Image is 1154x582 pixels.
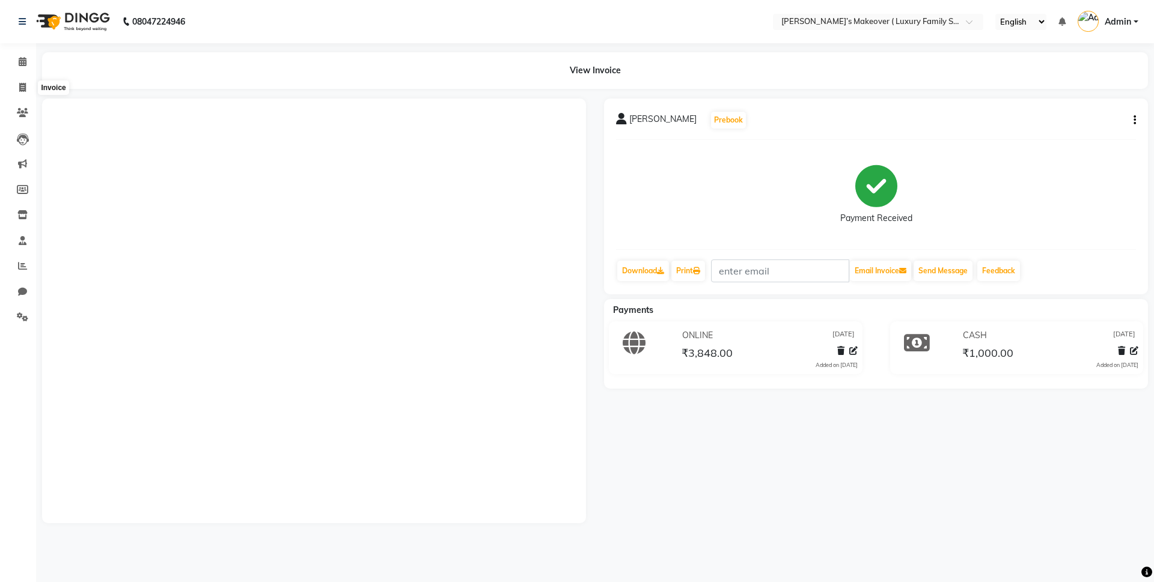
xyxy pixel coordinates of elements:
[850,261,911,281] button: Email Invoice
[914,261,972,281] button: Send Message
[671,261,705,281] a: Print
[682,329,713,342] span: ONLINE
[1078,11,1099,32] img: Admin
[963,329,987,342] span: CASH
[31,5,113,38] img: logo
[816,361,858,369] div: Added on [DATE]
[617,261,669,281] a: Download
[832,329,855,342] span: [DATE]
[42,52,1148,89] div: View Invoice
[840,212,912,225] div: Payment Received
[962,346,1013,363] span: ₹1,000.00
[1096,361,1138,369] div: Added on [DATE]
[1113,329,1135,342] span: [DATE]
[132,5,185,38] b: 08047224946
[629,113,697,130] span: [PERSON_NAME]
[711,259,849,282] input: enter email
[711,112,746,129] button: Prebook
[682,346,733,363] span: ₹3,848.00
[613,305,653,315] span: Payments
[1105,16,1131,28] span: Admin
[38,80,69,95] div: Invoice
[977,261,1020,281] a: Feedback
